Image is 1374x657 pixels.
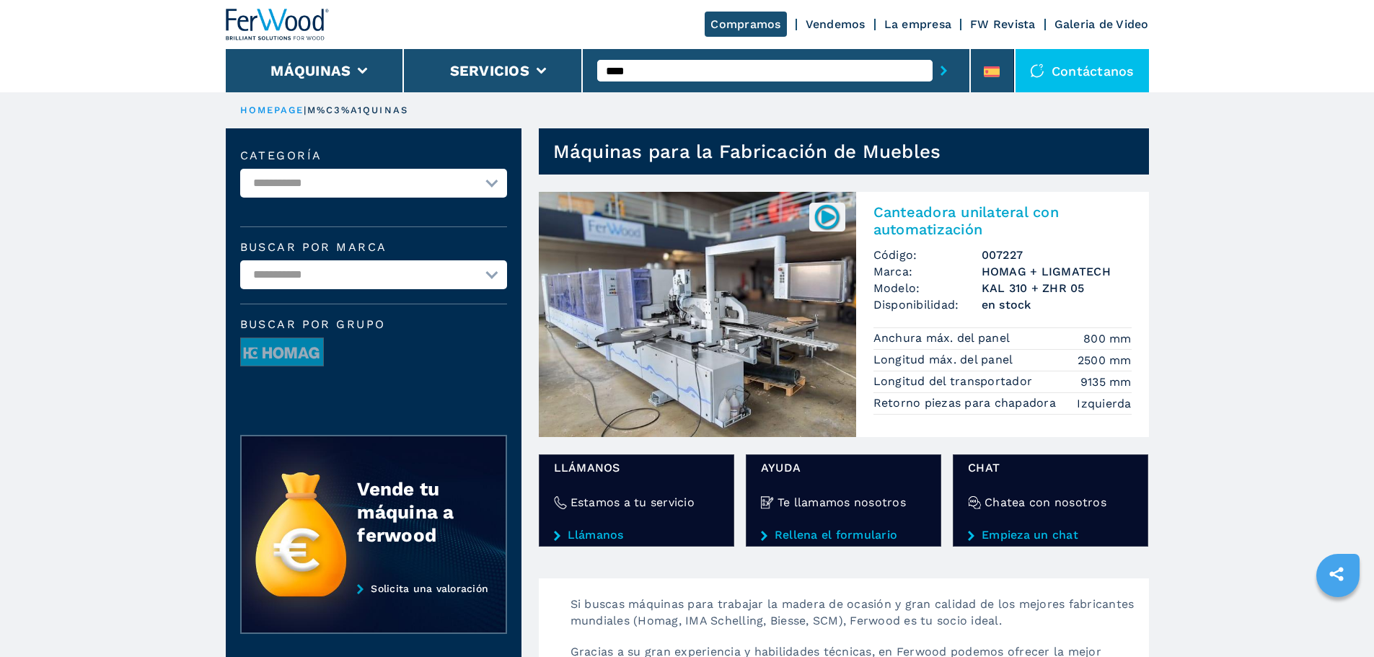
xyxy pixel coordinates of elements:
[933,54,955,87] button: submit-button
[873,296,982,313] span: Disponibilidad:
[968,529,1133,542] a: Empieza un chat
[571,494,695,511] h4: Estamos a tu servicio
[226,9,330,40] img: Ferwood
[970,17,1036,31] a: FW Revista
[240,105,304,115] a: HOMEPAGE
[873,203,1132,238] h2: Canteadora unilateral con automatización
[450,62,529,79] button: Servicios
[1083,330,1132,347] em: 800 mm
[357,477,477,547] div: Vende tu máquina a ferwood
[1080,374,1132,390] em: 9135 mm
[705,12,786,37] a: Compramos
[982,247,1132,263] h3: 007227
[873,395,1060,411] p: Retorno piezas para chapadora
[307,104,408,117] p: m%C3%A1quinas
[1078,352,1132,369] em: 2500 mm
[1016,49,1149,92] div: Contáctanos
[985,494,1106,511] h4: Chatea con nosotros
[1030,63,1044,78] img: Contáctanos
[1318,556,1355,592] a: sharethis
[873,247,982,263] span: Código:
[873,330,1014,346] p: Anchura máx. del panel
[982,296,1132,313] span: en stock
[1313,592,1363,646] iframe: Chat
[761,496,774,509] img: Te llamamos nosotros
[270,62,351,79] button: Máquinas
[304,105,307,115] span: |
[982,263,1132,280] h3: HOMAG + LIGMATECH
[554,496,567,509] img: Estamos a tu servicio
[873,352,1017,368] p: Longitud máx. del panel
[873,280,982,296] span: Modelo:
[873,263,982,280] span: Marca:
[813,203,841,231] img: 007227
[554,459,719,476] span: Llámanos
[761,529,926,542] a: Rellena el formulario
[1054,17,1149,31] a: Galeria de Video
[556,596,1149,643] p: Si buscas máquinas para trabajar la madera de ocasión y gran calidad de los mejores fabricantes m...
[982,280,1132,296] h3: KAL 310 + ZHR 05
[778,494,906,511] h4: Te llamamos nosotros
[884,17,952,31] a: La empresa
[240,319,507,330] span: Buscar por grupo
[553,140,941,163] h1: Máquinas para la Fabricación de Muebles
[968,496,981,509] img: Chatea con nosotros
[539,192,856,437] img: Canteadora unilateral con automatización HOMAG + LIGMATECH KAL 310 + ZHR 05
[806,17,866,31] a: Vendemos
[1077,395,1131,412] em: Izquierda
[968,459,1133,476] span: Chat
[539,192,1149,437] a: Canteadora unilateral con automatización HOMAG + LIGMATECH KAL 310 + ZHR 05007227Canteadora unila...
[240,583,507,635] a: Solicita una valoración
[873,374,1036,389] p: Longitud del transportador
[554,529,719,542] a: Llámanos
[240,242,507,253] label: Buscar por marca
[241,338,323,367] img: image
[240,150,507,162] label: categoría
[761,459,926,476] span: Ayuda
